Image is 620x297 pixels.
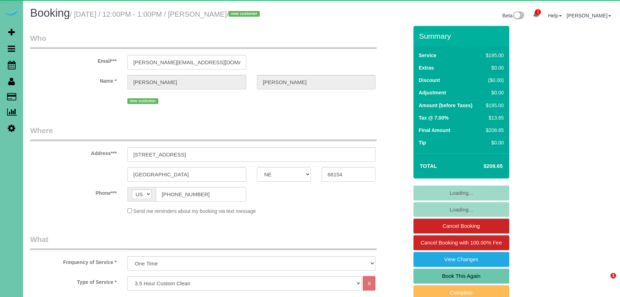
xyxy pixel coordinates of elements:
[419,32,506,40] h3: Summary
[30,7,70,19] span: Booking
[421,240,502,246] span: Cancel Booking with 100.00% Fee
[413,252,509,267] a: View Changes
[419,102,472,109] label: Amount (before Taxes)
[419,77,440,84] label: Discount
[483,77,504,84] div: ($0.00)
[227,10,262,18] span: /
[413,269,509,284] a: Book This Again
[419,139,426,146] label: Tip
[483,139,504,146] div: $0.00
[483,127,504,134] div: $208.65
[483,114,504,121] div: $13.65
[419,114,449,121] label: Tax @ 7.00%
[419,127,450,134] label: Final Amount
[462,163,503,169] h4: $208.65
[4,7,18,17] img: Automaid Logo
[30,125,377,141] legend: Where
[419,52,437,59] label: Service
[25,256,122,266] label: Frequency of Service *
[413,219,509,233] a: Cancel Booking
[413,235,509,250] a: Cancel Booking with 100.00% Fee
[229,11,259,17] span: new customer
[483,52,504,59] div: $195.00
[596,273,613,290] iframe: Intercom live chat
[419,64,434,71] label: Extras
[483,89,504,96] div: $0.00
[127,98,158,104] span: new customer
[483,64,504,71] div: $0.00
[420,163,437,169] strong: Total
[483,102,504,109] div: $195.00
[30,234,377,250] legend: What
[503,13,525,18] a: Beta
[567,13,611,18] a: [PERSON_NAME]
[512,11,524,21] img: New interface
[548,13,562,18] a: Help
[419,89,446,96] label: Adjustment
[610,273,616,279] span: 1
[133,208,256,214] span: Send me reminders about my booking via text message
[529,7,543,23] a: 1
[30,33,377,49] legend: Who
[70,10,262,18] small: / [DATE] / 12:00PM - 1:00PM / [PERSON_NAME]
[25,75,122,84] label: Name *
[25,276,122,286] label: Type of Service *
[535,9,541,15] span: 1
